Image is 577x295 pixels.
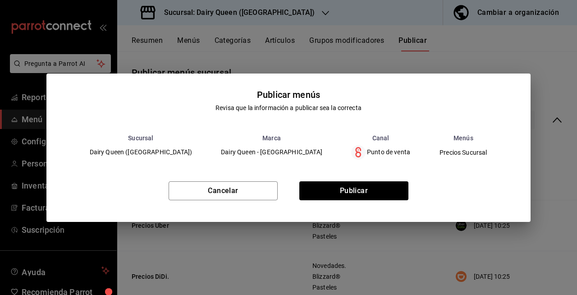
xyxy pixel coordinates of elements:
[257,88,320,101] div: Publicar menús
[206,134,337,142] th: Marca
[75,134,207,142] th: Sucursal
[299,181,408,200] button: Publicar
[206,142,337,163] td: Dairy Queen - [GEOGRAPHIC_DATA]
[169,181,278,200] button: Cancelar
[337,134,425,142] th: Canal
[215,103,362,113] div: Revisa que la información a publicar sea la correcta
[351,145,410,160] div: Punto de venta
[75,142,207,163] td: Dairy Queen ([GEOGRAPHIC_DATA])
[440,149,487,156] span: Precios Sucursal
[425,134,502,142] th: Menús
